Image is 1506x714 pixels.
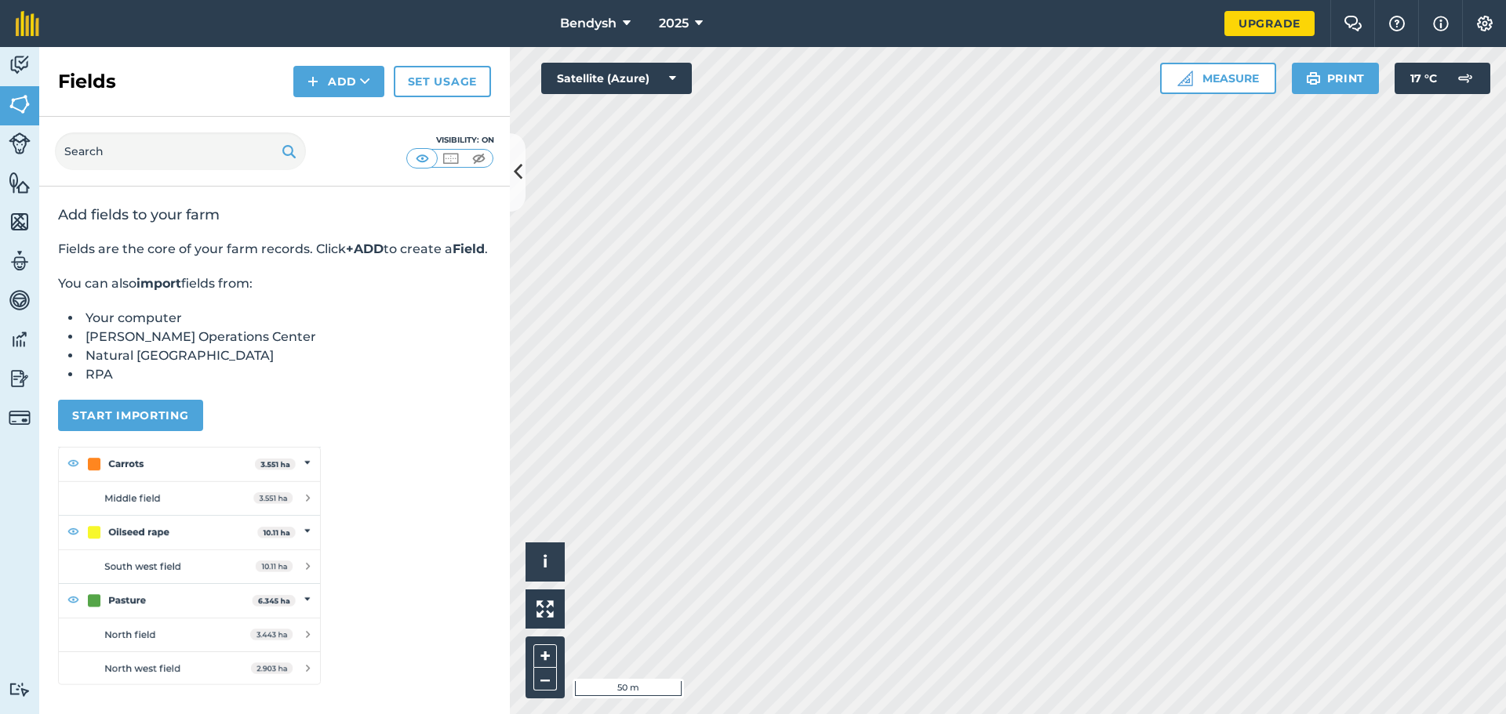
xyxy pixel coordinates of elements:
button: Start importing [58,400,203,431]
button: Print [1292,63,1380,94]
img: svg+xml;base64,PHN2ZyB4bWxucz0iaHR0cDovL3d3dy53My5vcmcvMjAwMC9zdmciIHdpZHRoPSIxOSIgaGVpZ2h0PSIyNC... [282,142,296,161]
input: Search [55,132,306,170]
img: svg+xml;base64,PD94bWwgdmVyc2lvbj0iMS4wIiBlbmNvZGluZz0idXRmLTgiPz4KPCEtLSBHZW5lcmF0b3I6IEFkb2JlIE... [9,132,31,154]
strong: +ADD [346,241,384,256]
span: 17 ° C [1410,63,1437,94]
button: i [526,542,565,582]
img: svg+xml;base64,PD94bWwgdmVyc2lvbj0iMS4wIiBlbmNvZGluZz0idXRmLTgiPz4KPCEtLSBHZW5lcmF0b3I6IEFkb2JlIE... [1450,63,1481,94]
img: svg+xml;base64,PHN2ZyB4bWxucz0iaHR0cDovL3d3dy53My5vcmcvMjAwMC9zdmciIHdpZHRoPSI1NiIgaGVpZ2h0PSI2MC... [9,210,31,234]
button: + [533,644,557,668]
img: svg+xml;base64,PD94bWwgdmVyc2lvbj0iMS4wIiBlbmNvZGluZz0idXRmLTgiPz4KPCEtLSBHZW5lcmF0b3I6IEFkb2JlIE... [9,249,31,273]
img: svg+xml;base64,PHN2ZyB4bWxucz0iaHR0cDovL3d3dy53My5vcmcvMjAwMC9zdmciIHdpZHRoPSIxNyIgaGVpZ2h0PSIxNy... [1433,14,1449,33]
img: svg+xml;base64,PD94bWwgdmVyc2lvbj0iMS4wIiBlbmNvZGluZz0idXRmLTgiPz4KPCEtLSBHZW5lcmF0b3I6IEFkb2JlIE... [9,367,31,390]
span: i [543,552,547,571]
li: [PERSON_NAME] Operations Center [82,328,491,346]
img: svg+xml;base64,PHN2ZyB4bWxucz0iaHR0cDovL3d3dy53My5vcmcvMjAwMC9zdmciIHdpZHRoPSI1MCIgaGVpZ2h0PSI0MC... [441,150,460,166]
img: svg+xml;base64,PD94bWwgdmVyc2lvbj0iMS4wIiBlbmNvZGluZz0idXRmLTgiPz4KPCEtLSBHZW5lcmF0b3I6IEFkb2JlIE... [9,407,31,429]
img: svg+xml;base64,PHN2ZyB4bWxucz0iaHR0cDovL3d3dy53My5vcmcvMjAwMC9zdmciIHdpZHRoPSI1NiIgaGVpZ2h0PSI2MC... [9,92,31,116]
img: svg+xml;base64,PHN2ZyB4bWxucz0iaHR0cDovL3d3dy53My5vcmcvMjAwMC9zdmciIHdpZHRoPSIxNCIgaGVpZ2h0PSIyNC... [307,72,318,91]
p: You can also fields from: [58,274,491,293]
img: svg+xml;base64,PHN2ZyB4bWxucz0iaHR0cDovL3d3dy53My5vcmcvMjAwMC9zdmciIHdpZHRoPSI1MCIgaGVpZ2h0PSI0MC... [469,150,489,166]
span: Bendysh [560,14,617,33]
img: A question mark icon [1388,16,1406,31]
li: RPA [82,365,491,384]
img: svg+xml;base64,PD94bWwgdmVyc2lvbj0iMS4wIiBlbmNvZGluZz0idXRmLTgiPz4KPCEtLSBHZW5lcmF0b3I6IEFkb2JlIE... [9,328,31,351]
li: Natural [GEOGRAPHIC_DATA] [82,346,491,365]
button: Satellite (Azure) [541,63,692,94]
strong: import [136,276,181,291]
img: svg+xml;base64,PHN2ZyB4bWxucz0iaHR0cDovL3d3dy53My5vcmcvMjAwMC9zdmciIHdpZHRoPSI1NiIgaGVpZ2h0PSI2MC... [9,171,31,194]
img: fieldmargin Logo [16,11,39,36]
button: Measure [1160,63,1276,94]
img: A cog icon [1475,16,1494,31]
img: Two speech bubbles overlapping with the left bubble in the forefront [1344,16,1362,31]
span: 2025 [659,14,689,33]
strong: Field [453,241,485,256]
button: – [533,668,557,690]
p: Fields are the core of your farm records. Click to create a . [58,240,491,259]
h2: Add fields to your farm [58,205,491,224]
div: Visibility: On [406,134,494,147]
h2: Fields [58,69,116,94]
img: svg+xml;base64,PHN2ZyB4bWxucz0iaHR0cDovL3d3dy53My5vcmcvMjAwMC9zdmciIHdpZHRoPSIxOSIgaGVpZ2h0PSIyNC... [1306,69,1321,88]
a: Set usage [394,66,491,97]
img: svg+xml;base64,PHN2ZyB4bWxucz0iaHR0cDovL3d3dy53My5vcmcvMjAwMC9zdmciIHdpZHRoPSI1MCIgaGVpZ2h0PSI0MC... [413,150,432,166]
button: 17 °C [1395,63,1490,94]
a: Upgrade [1224,11,1315,36]
img: Four arrows, one pointing top left, one top right, one bottom right and the last bottom left [537,600,554,618]
img: Ruler icon [1177,71,1193,86]
img: svg+xml;base64,PD94bWwgdmVyc2lvbj0iMS4wIiBlbmNvZGluZz0idXRmLTgiPz4KPCEtLSBHZW5lcmF0b3I6IEFkb2JlIE... [9,682,31,697]
li: Your computer [82,309,491,328]
button: Add [293,66,384,97]
img: svg+xml;base64,PD94bWwgdmVyc2lvbj0iMS4wIiBlbmNvZGluZz0idXRmLTgiPz4KPCEtLSBHZW5lcmF0b3I6IEFkb2JlIE... [9,53,31,77]
img: svg+xml;base64,PD94bWwgdmVyc2lvbj0iMS4wIiBlbmNvZGluZz0idXRmLTgiPz4KPCEtLSBHZW5lcmF0b3I6IEFkb2JlIE... [9,288,31,312]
